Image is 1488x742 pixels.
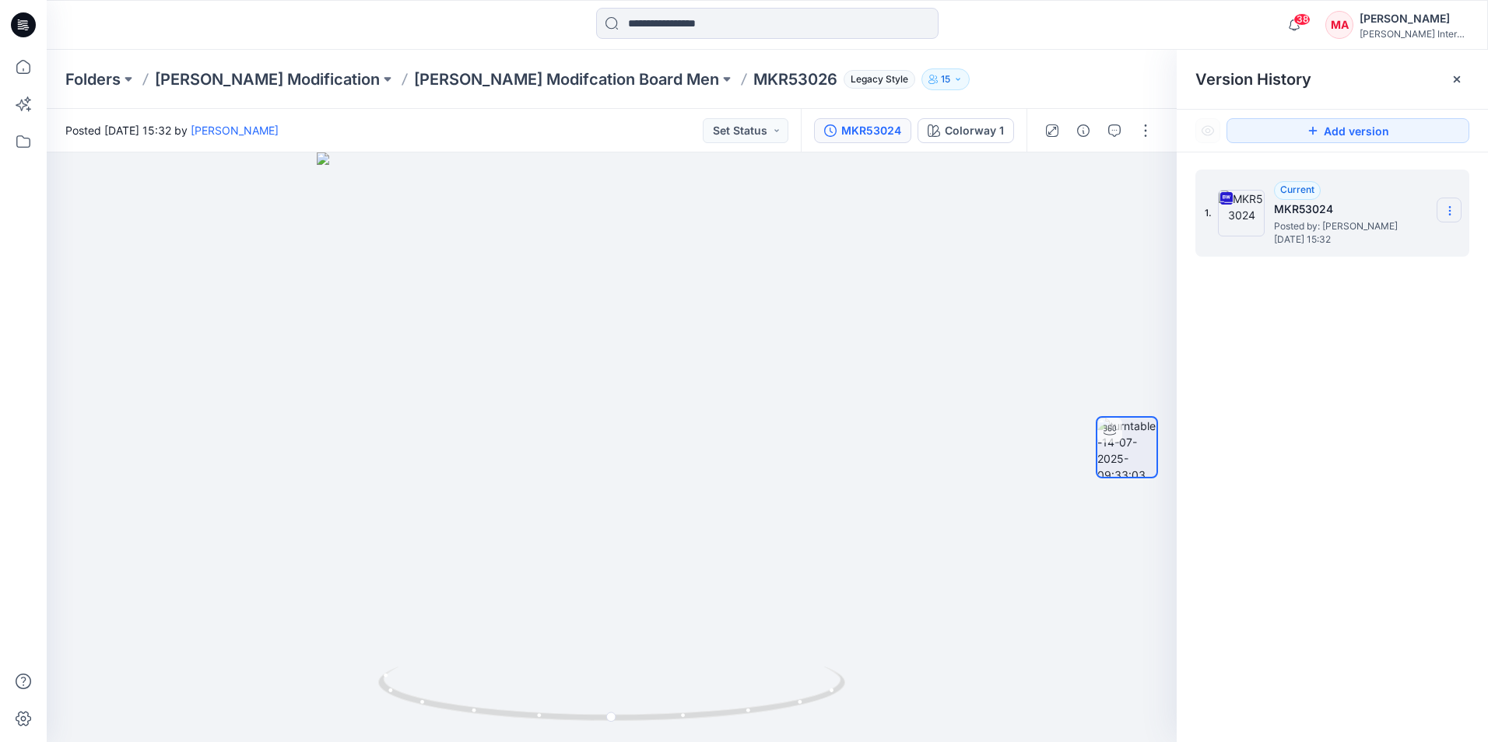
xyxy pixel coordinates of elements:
[1360,28,1469,40] div: [PERSON_NAME] International
[753,68,837,90] p: MKR53026
[1325,11,1353,39] div: MA
[837,68,915,90] button: Legacy Style
[155,68,380,90] a: [PERSON_NAME] Modification
[1218,190,1265,236] img: MKR53024
[1360,9,1469,28] div: [PERSON_NAME]
[921,68,970,90] button: 15
[191,124,279,137] a: [PERSON_NAME]
[65,122,279,138] span: Posted [DATE] 15:32 by
[941,71,950,88] p: 15
[1451,73,1463,86] button: Close
[1274,200,1430,219] h5: MKR53024
[814,118,911,143] button: MKR53024
[1274,219,1430,234] span: Posted by: Astrid Niegsch
[1280,184,1314,195] span: Current
[918,118,1014,143] button: Colorway 1
[1205,206,1212,220] span: 1.
[1195,118,1220,143] button: Show Hidden Versions
[414,68,719,90] a: [PERSON_NAME] Modifcation Board Men
[1293,13,1311,26] span: 38
[1274,234,1430,245] span: [DATE] 15:32
[65,68,121,90] a: Folders
[945,122,1004,139] div: Colorway 1
[1097,418,1156,477] img: turntable-14-07-2025-09:33:03
[1195,70,1311,89] span: Version History
[1227,118,1469,143] button: Add version
[841,122,901,139] div: MKR53024
[844,70,915,89] span: Legacy Style
[1071,118,1096,143] button: Details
